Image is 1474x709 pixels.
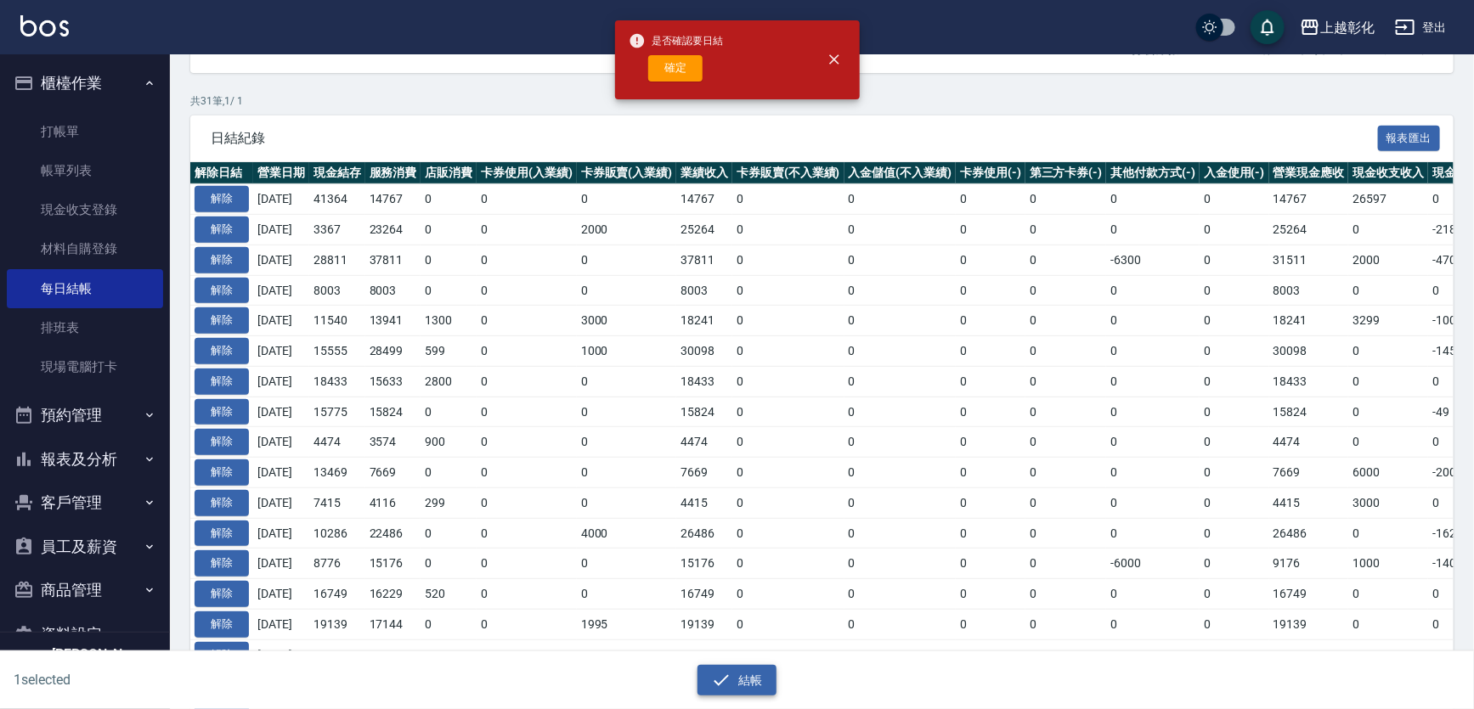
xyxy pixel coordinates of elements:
[195,369,249,395] button: 解除
[7,61,163,105] button: 櫃檯作業
[577,336,677,367] td: 1000
[844,549,957,579] td: 0
[1025,518,1107,549] td: 0
[477,639,577,670] td: 0
[956,215,1025,245] td: 0
[577,518,677,549] td: 4000
[1106,397,1200,427] td: 0
[676,397,732,427] td: 15824
[732,162,844,184] th: 卡券販賣(不入業績)
[253,639,309,670] td: [DATE]
[1025,458,1107,488] td: 0
[1025,366,1107,397] td: 0
[7,437,163,481] button: 報表及分析
[816,41,853,78] button: close
[309,458,365,488] td: 13469
[732,579,844,610] td: 0
[676,245,732,275] td: 37811
[52,646,138,680] h5: [PERSON_NAME]徨
[195,520,249,547] button: 解除
[1025,275,1107,306] td: 0
[956,336,1025,367] td: 0
[1200,427,1269,458] td: 0
[1348,639,1428,670] td: 0
[676,579,732,610] td: 16749
[477,184,577,215] td: 0
[421,609,477,639] td: 0
[421,579,477,610] td: 520
[7,568,163,612] button: 商品管理
[676,458,732,488] td: 7669
[253,487,309,518] td: [DATE]
[1269,162,1349,184] th: 營業現金應收
[421,518,477,549] td: 0
[1348,245,1428,275] td: 2000
[477,162,577,184] th: 卡券使用(入業績)
[676,306,732,336] td: 18241
[844,487,957,518] td: 0
[421,306,477,336] td: 1300
[732,639,844,670] td: 0
[477,458,577,488] td: 0
[732,518,844,549] td: 0
[732,397,844,427] td: 0
[1200,458,1269,488] td: 0
[1200,336,1269,367] td: 0
[844,184,957,215] td: 0
[1269,579,1349,610] td: 16749
[956,518,1025,549] td: 0
[309,215,365,245] td: 3367
[956,458,1025,488] td: 0
[676,639,732,670] td: 19193
[1348,397,1428,427] td: 0
[477,487,577,518] td: 0
[309,579,365,610] td: 16749
[7,151,163,190] a: 帳單列表
[195,217,249,243] button: 解除
[1025,245,1107,275] td: 0
[1269,306,1349,336] td: 18241
[697,665,777,696] button: 結帳
[477,427,577,458] td: 0
[211,130,1378,147] span: 日結紀錄
[253,609,309,639] td: [DATE]
[253,549,309,579] td: [DATE]
[1106,215,1200,245] td: 0
[7,393,163,437] button: 預約管理
[1348,184,1428,215] td: 26597
[477,245,577,275] td: 0
[421,215,477,245] td: 0
[1200,215,1269,245] td: 0
[309,336,365,367] td: 15555
[309,306,365,336] td: 11540
[1269,245,1349,275] td: 31511
[309,487,365,518] td: 7415
[365,458,421,488] td: 7669
[1200,184,1269,215] td: 0
[732,609,844,639] td: 0
[1106,162,1200,184] th: 其他付款方式(-)
[1025,579,1107,610] td: 0
[309,549,365,579] td: 8776
[956,487,1025,518] td: 0
[7,229,163,268] a: 材料自購登錄
[1348,275,1428,306] td: 0
[956,549,1025,579] td: 0
[195,247,249,273] button: 解除
[421,162,477,184] th: 店販消費
[676,336,732,367] td: 30098
[477,549,577,579] td: 0
[577,275,677,306] td: 0
[648,55,703,82] button: 確定
[365,609,421,639] td: 17144
[956,184,1025,215] td: 0
[1269,275,1349,306] td: 8003
[844,518,957,549] td: 0
[1200,639,1269,670] td: 0
[1200,397,1269,427] td: 0
[1348,427,1428,458] td: 0
[365,518,421,549] td: 22486
[1269,639,1349,670] td: 3194
[732,306,844,336] td: 0
[956,162,1025,184] th: 卡券使用(-)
